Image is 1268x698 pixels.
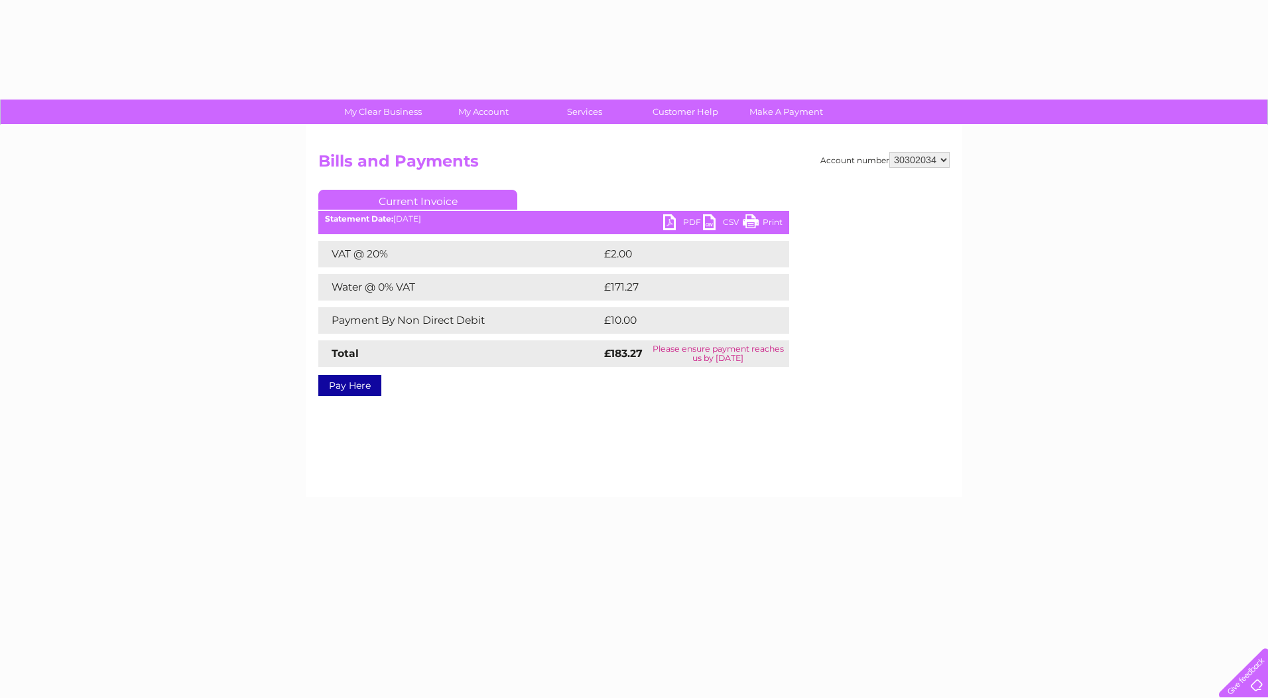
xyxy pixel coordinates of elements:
[429,100,539,124] a: My Account
[325,214,393,224] b: Statement Date:
[731,100,841,124] a: Make A Payment
[318,214,789,224] div: [DATE]
[601,274,763,301] td: £171.27
[663,214,703,234] a: PDF
[332,347,359,360] strong: Total
[820,152,950,168] div: Account number
[604,347,643,360] strong: £183.27
[328,100,438,124] a: My Clear Business
[318,375,381,396] a: Pay Here
[601,241,759,267] td: £2.00
[647,340,789,367] td: Please ensure payment reaches us by [DATE]
[318,241,601,267] td: VAT @ 20%
[631,100,740,124] a: Customer Help
[318,307,601,334] td: Payment By Non Direct Debit
[530,100,639,124] a: Services
[318,152,950,177] h2: Bills and Payments
[601,307,762,334] td: £10.00
[703,214,743,234] a: CSV
[743,214,783,234] a: Print
[318,190,517,210] a: Current Invoice
[318,274,601,301] td: Water @ 0% VAT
